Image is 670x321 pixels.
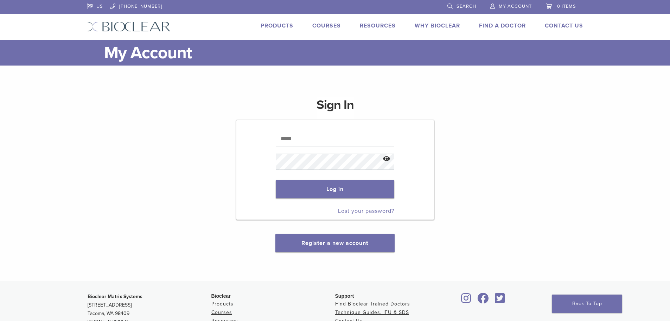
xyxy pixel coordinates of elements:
[261,22,293,29] a: Products
[317,97,354,119] h1: Sign In
[211,293,231,299] span: Bioclear
[87,21,171,32] img: Bioclear
[493,297,508,304] a: Bioclear
[211,309,232,315] a: Courses
[552,295,622,313] a: Back To Top
[475,297,491,304] a: Bioclear
[499,4,532,9] span: My Account
[457,4,476,9] span: Search
[338,208,394,215] a: Lost your password?
[379,150,394,168] button: Show password
[301,240,368,247] a: Register a new account
[335,309,409,315] a: Technique Guides, IFU & SDS
[335,301,410,307] a: Find Bioclear Trained Doctors
[276,180,394,198] button: Log in
[360,22,396,29] a: Resources
[104,40,583,66] h1: My Account
[557,4,576,9] span: 0 items
[211,301,234,307] a: Products
[479,22,526,29] a: Find A Doctor
[459,297,474,304] a: Bioclear
[545,22,583,29] a: Contact Us
[415,22,460,29] a: Why Bioclear
[335,293,354,299] span: Support
[88,294,142,300] strong: Bioclear Matrix Systems
[275,234,394,252] button: Register a new account
[312,22,341,29] a: Courses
